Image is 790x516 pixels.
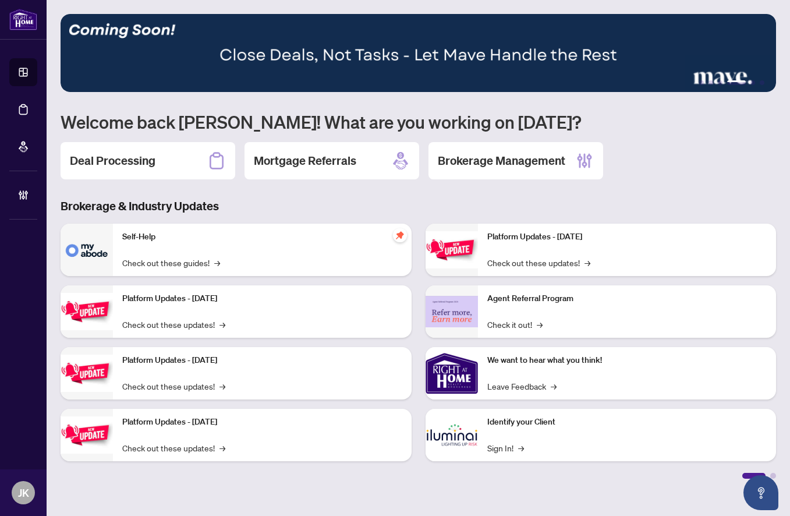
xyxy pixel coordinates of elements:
[487,441,524,454] a: Sign In!→
[584,256,590,269] span: →
[219,380,225,393] span: →
[537,318,543,331] span: →
[61,224,113,276] img: Self-Help
[61,14,776,92] img: Slide 3
[122,441,225,454] a: Check out these updates!→
[219,318,225,331] span: →
[551,380,557,393] span: →
[18,485,29,501] span: JK
[718,80,722,85] button: 3
[487,380,557,393] a: Leave Feedback→
[122,292,402,305] p: Platform Updates - [DATE]
[487,354,767,367] p: We want to hear what you think!
[426,231,478,268] img: Platform Updates - June 23, 2025
[122,256,220,269] a: Check out these guides!→
[518,441,524,454] span: →
[708,80,713,85] button: 2
[487,256,590,269] a: Check out these updates!→
[760,80,764,85] button: 6
[61,355,113,391] img: Platform Updates - July 21, 2025
[487,318,543,331] a: Check it out!→
[426,409,478,461] img: Identify your Client
[122,416,402,429] p: Platform Updates - [DATE]
[393,228,407,242] span: pushpin
[426,347,478,400] img: We want to hear what you think!
[70,153,155,169] h2: Deal Processing
[9,9,37,30] img: logo
[214,256,220,269] span: →
[699,80,704,85] button: 1
[487,231,767,243] p: Platform Updates - [DATE]
[438,153,565,169] h2: Brokerage Management
[61,111,776,133] h1: Welcome back [PERSON_NAME]! What are you working on [DATE]?
[487,416,767,429] p: Identify your Client
[61,198,776,214] h3: Brokerage & Industry Updates
[61,416,113,453] img: Platform Updates - July 8, 2025
[750,80,755,85] button: 5
[122,231,402,243] p: Self-Help
[61,293,113,330] img: Platform Updates - September 16, 2025
[122,354,402,367] p: Platform Updates - [DATE]
[122,318,225,331] a: Check out these updates!→
[122,380,225,393] a: Check out these updates!→
[743,475,778,510] button: Open asap
[426,296,478,328] img: Agent Referral Program
[727,80,746,85] button: 4
[254,153,356,169] h2: Mortgage Referrals
[487,292,767,305] p: Agent Referral Program
[219,441,225,454] span: →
